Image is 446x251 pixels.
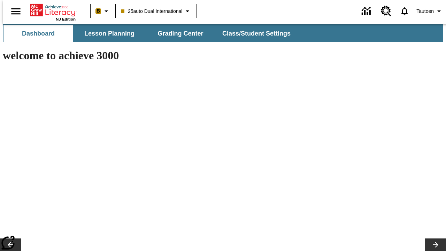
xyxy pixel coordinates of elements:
span: NJ Edition [56,17,76,21]
button: Class/Student Settings [217,25,296,42]
span: Grading Center [157,30,203,38]
button: Grading Center [146,25,215,42]
span: Tautoen [416,8,434,15]
a: Notifications [395,2,414,20]
div: SubNavbar [3,25,297,42]
button: Lesson carousel, Next [425,238,446,251]
span: Dashboard [22,30,55,38]
button: Open side menu [6,1,26,22]
span: Lesson Planning [84,30,134,38]
span: Class/Student Settings [222,30,291,38]
div: Home [30,2,76,21]
button: Lesson Planning [75,25,144,42]
button: Boost Class color is peach. Change class color [93,5,113,17]
button: Profile/Settings [414,5,446,17]
a: Data Center [357,2,377,21]
button: Class: 25auto Dual International, Select your class [118,5,194,17]
a: Resource Center, Will open in new tab [377,2,395,21]
span: 25auto Dual International [121,8,182,15]
button: Dashboard [3,25,73,42]
h1: welcome to achieve 3000 [3,49,304,62]
a: Home [30,3,76,17]
div: SubNavbar [3,24,443,42]
span: B [97,7,100,15]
